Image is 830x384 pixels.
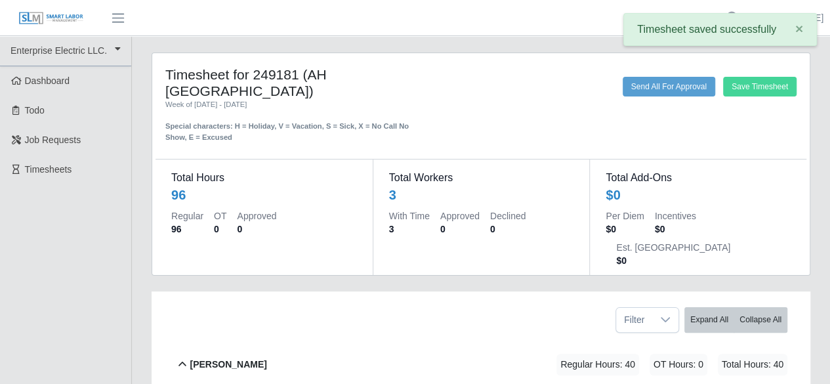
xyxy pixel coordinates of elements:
[655,209,696,223] dt: Incentives
[734,307,787,333] button: Collapse All
[684,307,787,333] div: bulk actions
[606,186,620,204] div: $0
[25,164,72,175] span: Timesheets
[18,11,84,26] img: SLM Logo
[440,209,480,223] dt: Approved
[616,308,652,332] span: Filter
[616,254,730,267] dd: $0
[214,209,226,223] dt: OT
[389,170,574,186] dt: Total Workers
[606,223,644,236] dd: $0
[655,223,696,236] dd: $0
[171,209,203,223] dt: Regular
[171,170,357,186] dt: Total Hours
[25,75,70,86] span: Dashboard
[165,66,417,99] h4: Timesheet for 249181 (AH [GEOGRAPHIC_DATA])
[556,354,639,375] span: Regular Hours: 40
[623,13,817,46] div: Timesheet saved successfully
[237,209,276,223] dt: Approved
[237,223,276,236] dd: 0
[440,223,480,236] dd: 0
[25,105,45,116] span: Todo
[684,307,734,333] button: Expand All
[171,186,186,204] div: 96
[616,241,730,254] dt: Est. [GEOGRAPHIC_DATA]
[723,77,797,96] button: Save Timesheet
[190,358,266,372] b: [PERSON_NAME]
[214,223,226,236] dd: 0
[25,135,81,145] span: Job Requests
[606,170,791,186] dt: Total Add-Ons
[389,209,430,223] dt: With Time
[490,209,526,223] dt: Declined
[606,209,644,223] dt: Per Diem
[389,223,430,236] dd: 3
[165,110,417,143] div: Special characters: H = Holiday, V = Vacation, S = Sick, X = No Call No Show, E = Excused
[650,354,707,375] span: OT Hours: 0
[171,223,203,236] dd: 96
[389,186,396,204] div: 3
[718,354,787,375] span: Total Hours: 40
[748,11,823,25] a: [PERSON_NAME]
[490,223,526,236] dd: 0
[623,77,715,96] button: Send All For Approval
[165,99,417,110] div: Week of [DATE] - [DATE]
